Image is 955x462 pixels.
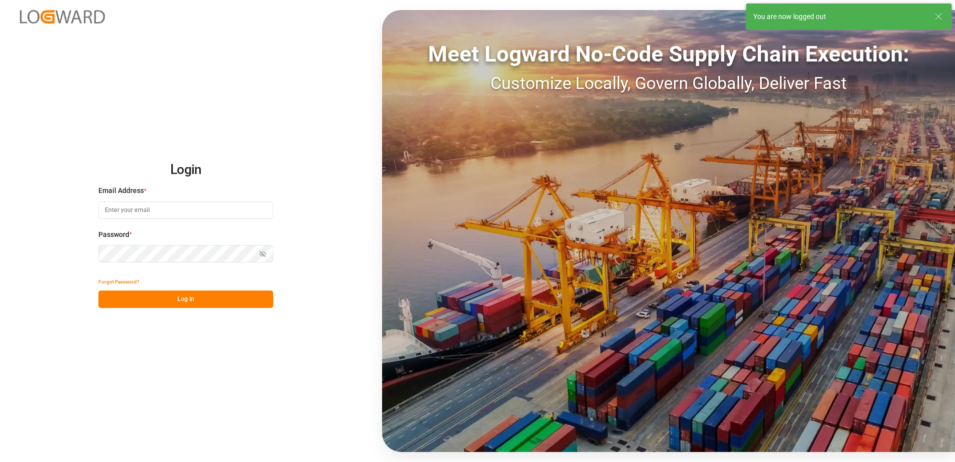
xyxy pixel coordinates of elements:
div: You are now logged out [753,11,925,22]
div: Customize Locally, Govern Globally, Deliver Fast [382,70,955,96]
button: Log In [98,290,273,308]
span: Email Address [98,185,144,196]
span: Password [98,229,129,240]
h2: Login [98,154,273,186]
div: Meet Logward No-Code Supply Chain Execution: [382,37,955,70]
button: Forgot Password? [98,273,139,290]
input: Enter your email [98,201,273,219]
img: Logward_new_orange.png [20,10,105,23]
